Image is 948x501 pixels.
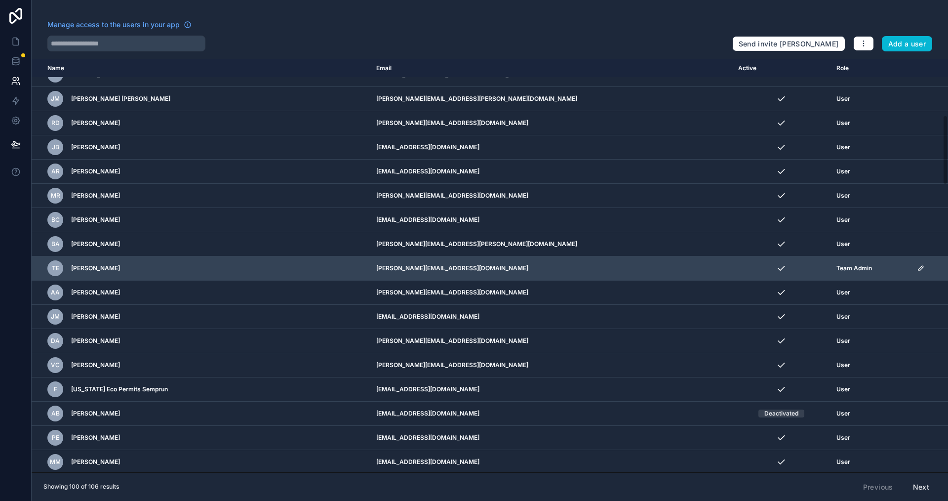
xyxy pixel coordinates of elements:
[764,410,798,417] div: Deactivated
[47,20,180,30] span: Manage access to the users in your app
[836,434,850,442] span: User
[52,434,59,442] span: PE
[50,458,61,466] span: MM
[830,59,911,78] th: Role
[836,385,850,393] span: User
[71,119,120,127] span: [PERSON_NAME]
[836,192,850,200] span: User
[51,361,60,369] span: VC
[51,410,60,417] span: AB
[836,337,850,345] span: User
[51,240,60,248] span: BA
[370,281,732,305] td: [PERSON_NAME][EMAIL_ADDRESS][DOMAIN_NAME]
[732,59,830,78] th: Active
[71,192,120,200] span: [PERSON_NAME]
[370,377,732,402] td: [EMAIL_ADDRESS][DOMAIN_NAME]
[370,135,732,160] td: [EMAIL_ADDRESS][DOMAIN_NAME]
[370,111,732,135] td: [PERSON_NAME][EMAIL_ADDRESS][DOMAIN_NAME]
[836,313,850,321] span: User
[882,36,933,52] button: Add a user
[370,160,732,184] td: [EMAIL_ADDRESS][DOMAIN_NAME]
[370,353,732,377] td: [PERSON_NAME][EMAIL_ADDRESS][DOMAIN_NAME]
[370,208,732,232] td: [EMAIL_ADDRESS][DOMAIN_NAME]
[51,216,60,224] span: BC
[370,256,732,281] td: [PERSON_NAME][EMAIL_ADDRESS][DOMAIN_NAME]
[52,264,59,272] span: TE
[370,87,732,111] td: [PERSON_NAME][EMAIL_ADDRESS][PERSON_NAME][DOMAIN_NAME]
[71,289,120,296] span: [PERSON_NAME]
[51,337,60,345] span: DA
[836,95,850,103] span: User
[54,385,57,393] span: F
[370,426,732,450] td: [EMAIL_ADDRESS][DOMAIN_NAME]
[370,232,732,256] td: [PERSON_NAME][EMAIL_ADDRESS][PERSON_NAME][DOMAIN_NAME]
[370,450,732,474] td: [EMAIL_ADDRESS][DOMAIN_NAME]
[71,143,120,151] span: [PERSON_NAME]
[51,119,60,127] span: RD
[71,458,120,466] span: [PERSON_NAME]
[836,410,850,417] span: User
[71,167,120,175] span: [PERSON_NAME]
[836,216,850,224] span: User
[71,240,120,248] span: [PERSON_NAME]
[71,410,120,417] span: [PERSON_NAME]
[71,216,120,224] span: [PERSON_NAME]
[52,143,59,151] span: JB
[71,434,120,442] span: [PERSON_NAME]
[836,289,850,296] span: User
[51,95,60,103] span: JM
[836,361,850,369] span: User
[370,184,732,208] td: [PERSON_NAME][EMAIL_ADDRESS][DOMAIN_NAME]
[32,59,370,78] th: Name
[836,458,850,466] span: User
[51,289,60,296] span: AA
[370,59,732,78] th: Email
[732,36,845,52] button: Send invite [PERSON_NAME]
[836,240,850,248] span: User
[32,59,948,472] div: scrollable content
[51,313,60,321] span: JM
[71,385,168,393] span: [US_STATE] Eco Permits Semprun
[836,143,850,151] span: User
[71,313,120,321] span: [PERSON_NAME]
[836,167,850,175] span: User
[71,95,170,103] span: [PERSON_NAME] [PERSON_NAME]
[71,264,120,272] span: [PERSON_NAME]
[370,329,732,353] td: [PERSON_NAME][EMAIL_ADDRESS][DOMAIN_NAME]
[836,119,850,127] span: User
[370,402,732,426] td: [EMAIL_ADDRESS][DOMAIN_NAME]
[906,479,936,496] button: Next
[836,264,872,272] span: Team Admin
[370,305,732,329] td: [EMAIL_ADDRESS][DOMAIN_NAME]
[43,483,119,491] span: Showing 100 of 106 results
[51,167,60,175] span: AR
[71,361,120,369] span: [PERSON_NAME]
[47,20,192,30] a: Manage access to the users in your app
[51,192,60,200] span: MR
[71,337,120,345] span: [PERSON_NAME]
